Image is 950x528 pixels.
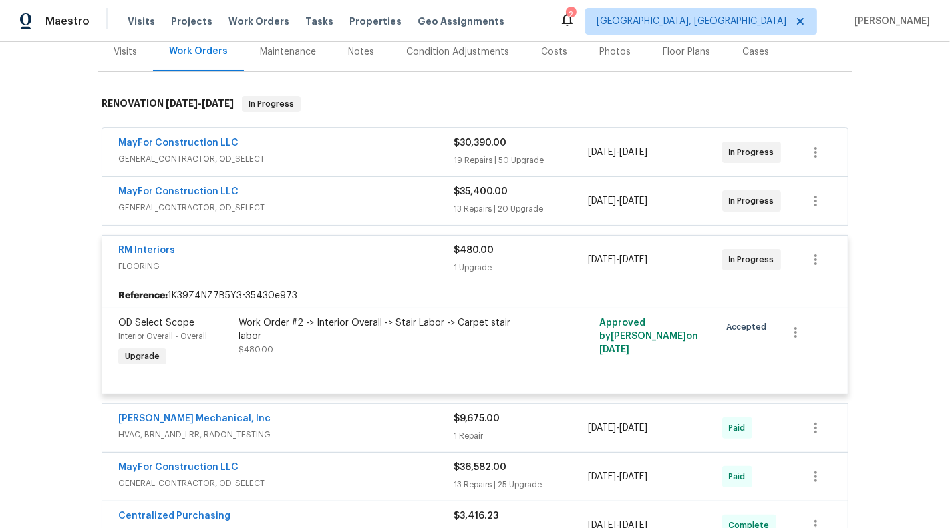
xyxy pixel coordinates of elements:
[166,99,198,108] span: [DATE]
[118,187,239,196] a: MayFor Construction LLC
[118,477,454,490] span: GENERAL_CONTRACTOR, OD_SELECT
[588,196,616,206] span: [DATE]
[118,289,168,302] b: Reference:
[260,45,316,59] div: Maintenance
[454,414,500,423] span: $9,675.00
[541,45,567,59] div: Costs
[599,345,629,354] span: [DATE]
[418,15,504,28] span: Geo Assignments
[588,253,647,266] span: -
[597,15,786,28] span: [GEOGRAPHIC_DATA], [GEOGRAPHIC_DATA]
[599,45,631,59] div: Photos
[120,350,165,363] span: Upgrade
[454,429,588,443] div: 1 Repair
[305,17,333,26] span: Tasks
[588,423,616,433] span: [DATE]
[619,255,647,264] span: [DATE]
[114,45,137,59] div: Visits
[566,8,575,21] div: 2
[239,316,531,343] div: Work Order #2 -> Interior Overall -> Stair Labor -> Carpet stair labor
[118,201,454,214] span: GENERAL_CONTRACTOR, OD_SELECT
[98,83,852,125] div: RENOVATION [DATE]-[DATE]In Progress
[406,45,509,59] div: Condition Adjustments
[102,96,234,112] h6: RENOVATION
[118,414,271,423] a: [PERSON_NAME] Mechanical, Inc
[454,246,494,255] span: $480.00
[729,253,780,266] span: In Progress
[118,138,239,148] a: MayFor Construction LLC
[742,45,769,59] div: Cases
[128,15,155,28] span: Visits
[454,511,498,521] span: $3,416.23
[118,318,194,328] span: OD Select Scope
[169,45,228,58] div: Work Orders
[166,99,234,108] span: -
[619,423,647,433] span: [DATE]
[118,511,230,521] a: Centralized Purchasing
[202,99,234,108] span: [DATE]
[588,146,647,159] span: -
[118,428,454,441] span: HVAC, BRN_AND_LRR, RADON_TESTING
[588,148,616,157] span: [DATE]
[726,320,772,334] span: Accepted
[588,421,647,435] span: -
[118,332,207,340] span: Interior Overall - Overall
[588,255,616,264] span: [DATE]
[729,146,780,159] span: In Progress
[118,152,454,166] span: GENERAL_CONTRACTOR, OD_SELECT
[243,97,299,111] span: In Progress
[599,318,698,354] span: Approved by [PERSON_NAME] on
[239,346,273,354] span: $480.00
[454,463,506,472] span: $36,582.00
[588,470,647,483] span: -
[102,284,848,308] div: 1K39Z4NZ7B5Y3-35430e973
[454,478,588,491] div: 13 Repairs | 25 Upgrade
[454,202,588,216] div: 13 Repairs | 20 Upgrade
[454,261,588,274] div: 1 Upgrade
[663,45,710,59] div: Floor Plans
[729,194,780,208] span: In Progress
[454,138,506,148] span: $30,390.00
[228,15,289,28] span: Work Orders
[729,470,751,483] span: Paid
[619,472,647,481] span: [DATE]
[588,194,647,208] span: -
[619,196,647,206] span: [DATE]
[454,154,588,167] div: 19 Repairs | 50 Upgrade
[588,472,616,481] span: [DATE]
[454,187,508,196] span: $35,400.00
[118,246,175,255] a: RM Interiors
[171,15,212,28] span: Projects
[118,463,239,472] a: MayFor Construction LLC
[349,15,402,28] span: Properties
[729,421,751,435] span: Paid
[849,15,930,28] span: [PERSON_NAME]
[348,45,374,59] div: Notes
[45,15,90,28] span: Maestro
[619,148,647,157] span: [DATE]
[118,260,454,273] span: FLOORING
